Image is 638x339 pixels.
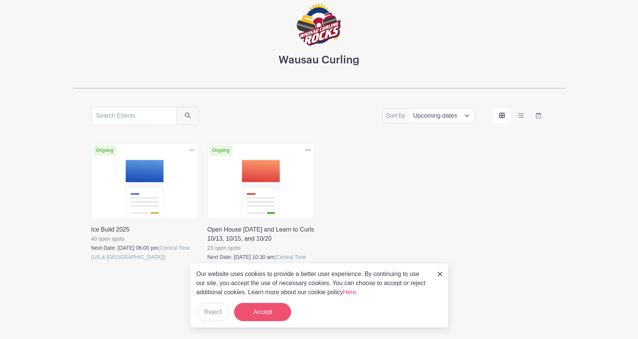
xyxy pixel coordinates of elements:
div: order and view [493,108,547,123]
button: Accept [234,303,291,321]
input: Search Events [91,107,177,125]
button: Reject [196,303,230,321]
label: Sort by [386,111,408,120]
h3: Wausau Curling [279,54,359,67]
img: close_button-5f87c8562297e5c2d7936805f587ecaba9071eb48480494691a3f1689db116b3.svg [438,272,442,276]
img: logo-1.png [296,2,342,48]
a: Here [343,289,356,295]
p: Our website uses cookies to provide a better user experience. By continuing to use our site, you ... [196,270,430,297]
